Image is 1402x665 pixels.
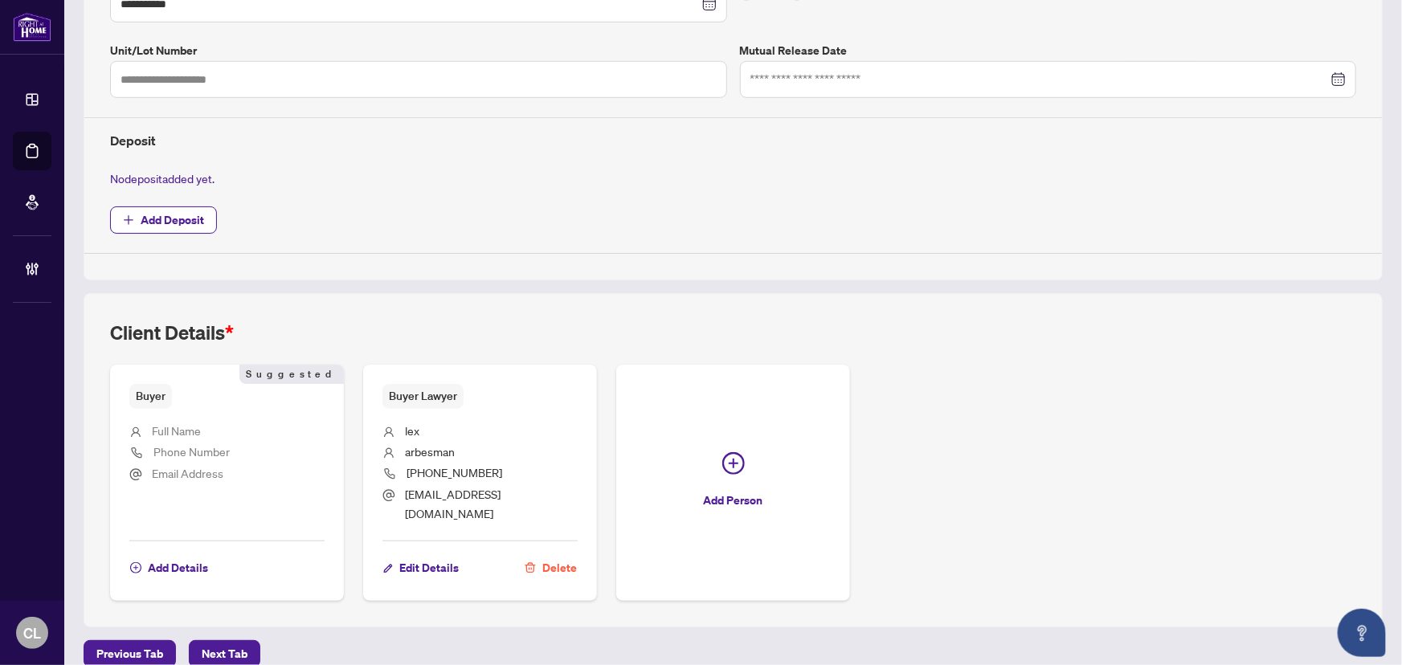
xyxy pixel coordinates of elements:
[405,423,419,438] span: lex
[542,555,577,581] span: Delete
[152,423,201,438] span: Full Name
[152,466,223,480] span: Email Address
[23,622,41,644] span: CL
[129,554,209,581] button: Add Details
[110,171,215,186] span: No deposit added yet.
[13,12,51,42] img: logo
[110,320,234,345] h2: Client Details
[130,562,141,573] span: plus-circle
[123,214,134,226] span: plus
[110,131,1356,150] h4: Deposit
[524,554,578,581] button: Delete
[148,555,208,581] span: Add Details
[616,365,850,601] button: Add Person
[722,452,745,475] span: plus-circle
[110,206,217,234] button: Add Deposit
[141,207,204,233] span: Add Deposit
[382,554,460,581] button: Edit Details
[407,465,502,479] span: [PHONE_NUMBER]
[704,488,763,513] span: Add Person
[399,555,459,581] span: Edit Details
[153,444,230,459] span: Phone Number
[740,42,1357,59] label: Mutual Release Date
[1338,609,1386,657] button: Open asap
[405,444,455,459] span: arbesman
[405,487,501,520] span: [EMAIL_ADDRESS][DOMAIN_NAME]
[110,42,727,59] label: Unit/Lot Number
[129,384,172,409] span: Buyer
[239,365,344,384] span: Suggested
[382,384,464,409] span: Buyer Lawyer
